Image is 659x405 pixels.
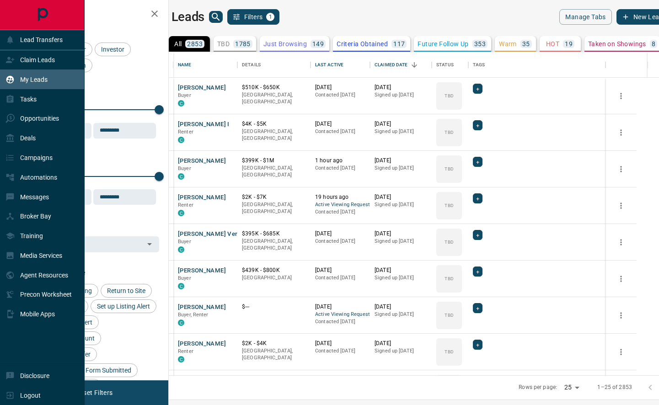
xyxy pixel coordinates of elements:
p: Signed up [DATE] [375,165,427,172]
p: [DATE] [375,84,427,91]
span: Active Viewing Request [315,311,365,319]
button: [PERSON_NAME] Verghse [178,230,251,239]
div: Claimed Date [370,52,432,78]
div: condos.ca [178,173,184,180]
span: Set up Listing Alert [94,303,153,310]
button: Sort [408,59,421,71]
button: Manage Tabs [559,9,611,25]
p: $2K - $7K [242,193,306,201]
button: more [614,272,628,286]
span: + [476,340,479,349]
p: Future Follow Up [418,41,468,47]
div: condos.ca [178,100,184,107]
span: + [476,304,479,313]
p: 1–25 of 2853 [597,384,632,391]
span: Renter [178,348,193,354]
p: $--- [242,303,306,311]
p: [DATE] [375,266,427,274]
span: Buyer [178,165,191,171]
p: Criteria Obtained [337,41,388,47]
p: $399K - $1M [242,157,306,165]
span: + [476,121,479,130]
div: + [473,84,482,94]
h1: My Leads [152,10,204,24]
p: Contacted [DATE] [315,165,365,172]
p: TBD [445,202,453,209]
p: [DATE] [315,230,365,238]
div: Tags [468,52,605,78]
span: Return to Site [104,287,149,294]
p: Signed up [DATE] [375,274,427,282]
button: [PERSON_NAME] [178,157,226,165]
p: Warm [499,41,517,47]
p: [DATE] [375,230,427,238]
span: + [476,267,479,276]
div: + [473,266,482,277]
p: $4K - $5K [242,120,306,128]
button: more [614,345,628,359]
p: [DATE] [375,303,427,311]
p: [DATE] [315,303,365,311]
p: [DATE] [375,157,427,165]
button: more [614,309,628,322]
p: TBD [445,312,453,319]
p: $2K - $4K [242,340,306,347]
span: Buyer [178,92,191,98]
p: TBD [445,129,453,136]
button: more [614,162,628,176]
p: Contacted [DATE] [315,274,365,282]
div: Details [237,52,311,78]
p: Contacted [DATE] [315,91,365,99]
div: condos.ca [178,210,184,216]
p: Contacted [DATE] [315,128,365,135]
span: Renter [178,129,193,135]
p: TBD [445,275,453,282]
button: more [614,89,628,103]
button: Reset Filters [70,385,118,400]
div: + [473,157,482,167]
div: Return to Site [101,284,152,298]
p: [GEOGRAPHIC_DATA] [242,274,306,282]
p: Signed up [DATE] [375,311,427,318]
div: condos.ca [178,246,184,253]
p: [DATE] [375,193,427,201]
p: [DATE] [315,120,365,128]
div: condos.ca [178,283,184,289]
p: HOT [546,41,559,47]
p: Just Browsing [263,41,307,47]
span: Buyer, Renter [178,312,209,318]
p: Contacted [DATE] [315,318,365,325]
button: search button [209,11,223,23]
p: [GEOGRAPHIC_DATA], [GEOGRAPHIC_DATA] [242,238,306,252]
p: [DATE] [315,266,365,274]
p: [DATE] [315,340,365,347]
p: TBD [217,41,230,47]
span: + [476,157,479,166]
p: TBD [445,92,453,99]
h2: Filters [29,9,159,20]
button: [PERSON_NAME] I [178,120,230,129]
p: [DATE] [315,84,365,91]
span: + [476,230,479,240]
p: 1 hour ago [315,157,365,165]
p: [GEOGRAPHIC_DATA], [GEOGRAPHIC_DATA] [242,128,306,142]
span: + [476,194,479,203]
span: 1 [267,14,273,20]
div: Tags [473,52,485,78]
p: Contacted [DATE] [315,238,365,245]
p: [DATE] [375,340,427,347]
button: Open [143,238,156,250]
p: [GEOGRAPHIC_DATA], [GEOGRAPHIC_DATA] [242,347,306,362]
p: 35 [522,41,530,47]
span: Renter [178,202,193,208]
p: Signed up [DATE] [375,128,427,135]
button: more [614,235,628,249]
div: + [473,193,482,203]
p: Signed up [DATE] [375,238,427,245]
div: + [473,230,482,240]
p: Taken on Showings [588,41,646,47]
div: Status [436,52,454,78]
p: 149 [312,41,324,47]
div: Last Active [315,52,343,78]
span: Buyer [178,239,191,245]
